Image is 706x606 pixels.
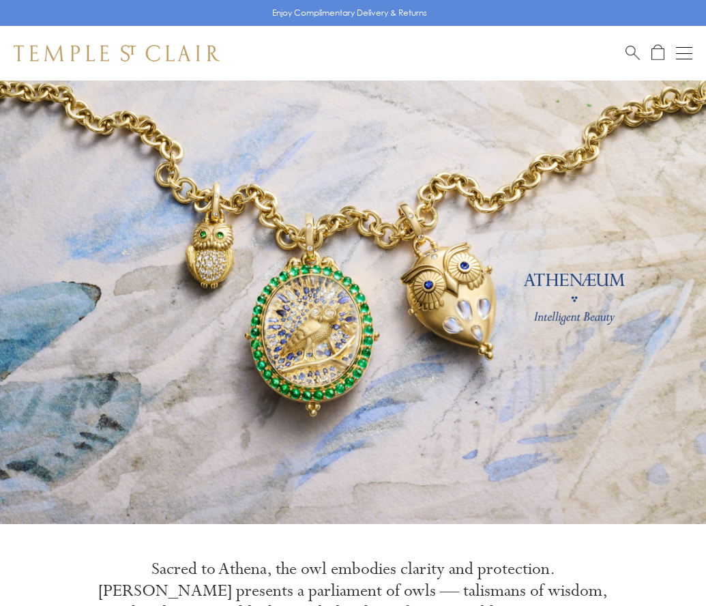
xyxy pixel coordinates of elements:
button: Open navigation [676,45,692,61]
img: Temple St. Clair [14,45,220,61]
a: Open Shopping Bag [651,44,664,61]
p: Enjoy Complimentary Delivery & Returns [272,6,427,20]
a: Search [626,44,640,61]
